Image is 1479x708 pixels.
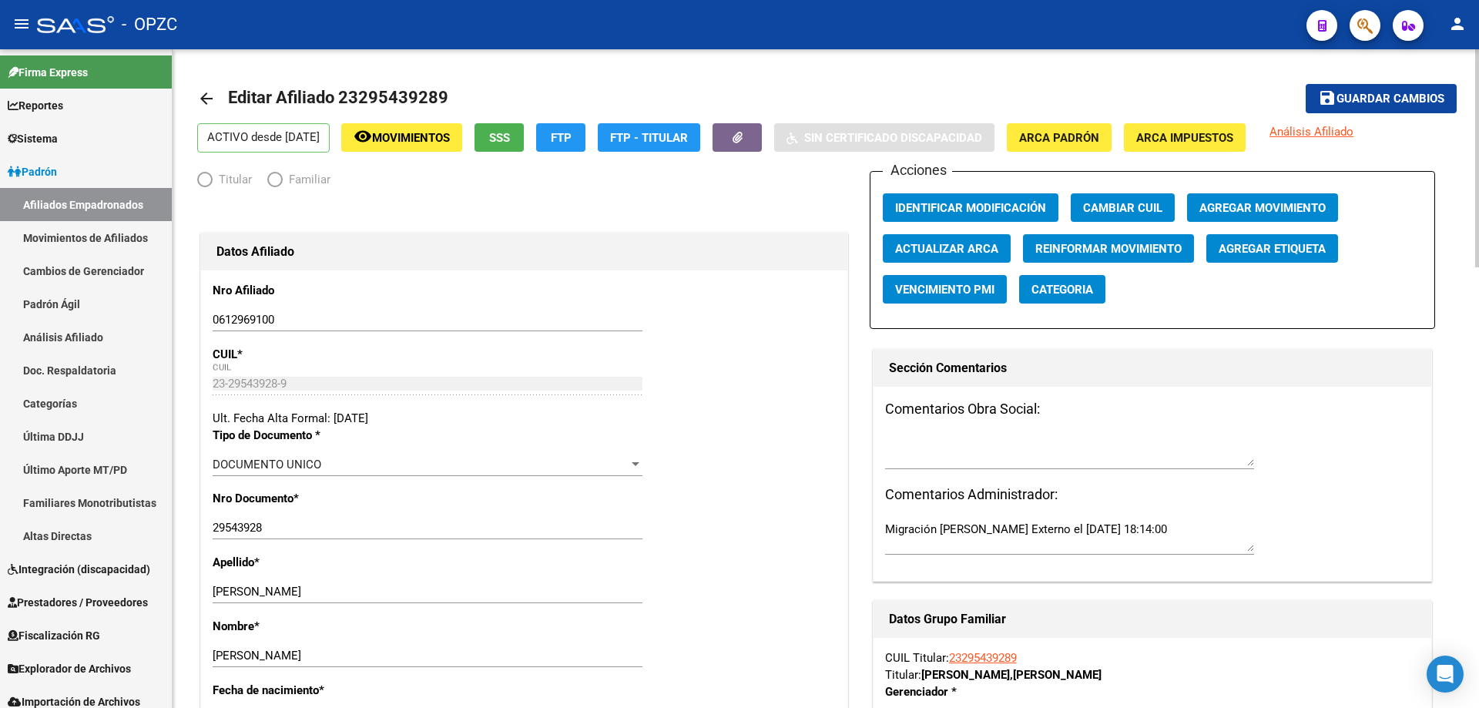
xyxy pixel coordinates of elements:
[885,649,1420,683] div: CUIL Titular: Titular:
[372,131,450,145] span: Movimientos
[8,64,88,81] span: Firma Express
[1336,92,1444,106] span: Guardar cambios
[197,89,216,108] mat-icon: arrow_back
[1136,131,1233,145] span: ARCA Impuestos
[883,159,952,181] h3: Acciones
[8,660,131,677] span: Explorador de Archivos
[283,171,330,188] span: Familiar
[885,398,1420,420] h3: Comentarios Obra Social:
[213,410,836,427] div: Ult. Fecha Alta Formal: [DATE]
[8,561,150,578] span: Integración (discapacidad)
[895,283,994,297] span: Vencimiento PMI
[883,275,1007,304] button: Vencimiento PMI
[1206,234,1338,263] button: Agregar Etiqueta
[122,8,177,42] span: - OPZC
[895,201,1046,215] span: Identificar Modificación
[1019,131,1099,145] span: ARCA Padrón
[489,131,510,145] span: SSS
[213,458,321,471] span: DOCUMENTO UNICO
[8,163,57,180] span: Padrón
[8,594,148,611] span: Prestadores / Proveedores
[1306,84,1457,112] button: Guardar cambios
[228,88,448,107] span: Editar Afiliado 23295439289
[213,554,400,571] p: Apellido
[1023,234,1194,263] button: Reinformar Movimiento
[610,131,688,145] span: FTP - Titular
[1007,123,1112,152] button: ARCA Padrón
[213,490,400,507] p: Nro Documento
[598,123,700,152] button: FTP - Titular
[1219,242,1326,256] span: Agregar Etiqueta
[12,15,31,33] mat-icon: menu
[8,97,63,114] span: Reportes
[551,131,572,145] span: FTP
[475,123,524,152] button: SSS
[8,130,58,147] span: Sistema
[1269,125,1353,139] span: Análisis Afiliado
[197,123,330,153] p: ACTIVO desde [DATE]
[949,651,1017,665] a: 23295439289
[885,484,1420,505] h3: Comentarios Administrador:
[889,607,1416,632] h1: Datos Grupo Familiar
[1427,656,1464,693] div: Open Intercom Messenger
[1019,275,1105,304] button: Categoria
[1187,193,1338,222] button: Agregar Movimiento
[1124,123,1246,152] button: ARCA Impuestos
[213,427,400,444] p: Tipo de Documento *
[1031,283,1093,297] span: Categoria
[213,346,400,363] p: CUIL
[1071,193,1175,222] button: Cambiar CUIL
[1318,89,1336,107] mat-icon: save
[883,234,1011,263] button: Actualizar ARCA
[1448,15,1467,33] mat-icon: person
[921,668,1102,682] strong: [PERSON_NAME] [PERSON_NAME]
[213,618,400,635] p: Nombre
[1010,668,1013,682] span: ,
[1199,201,1326,215] span: Agregar Movimiento
[8,627,100,644] span: Fiscalización RG
[1035,242,1182,256] span: Reinformar Movimiento
[895,242,998,256] span: Actualizar ARCA
[213,682,400,699] p: Fecha de nacimiento
[536,123,585,152] button: FTP
[883,193,1058,222] button: Identificar Modificación
[774,123,994,152] button: Sin Certificado Discapacidad
[354,127,372,146] mat-icon: remove_red_eye
[889,356,1416,381] h1: Sección Comentarios
[885,683,1045,700] p: Gerenciador *
[1083,201,1162,215] span: Cambiar CUIL
[213,282,400,299] p: Nro Afiliado
[213,171,252,188] span: Titular
[216,240,832,264] h1: Datos Afiliado
[197,176,346,190] mat-radio-group: Elija una opción
[341,123,462,152] button: Movimientos
[804,131,982,145] span: Sin Certificado Discapacidad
